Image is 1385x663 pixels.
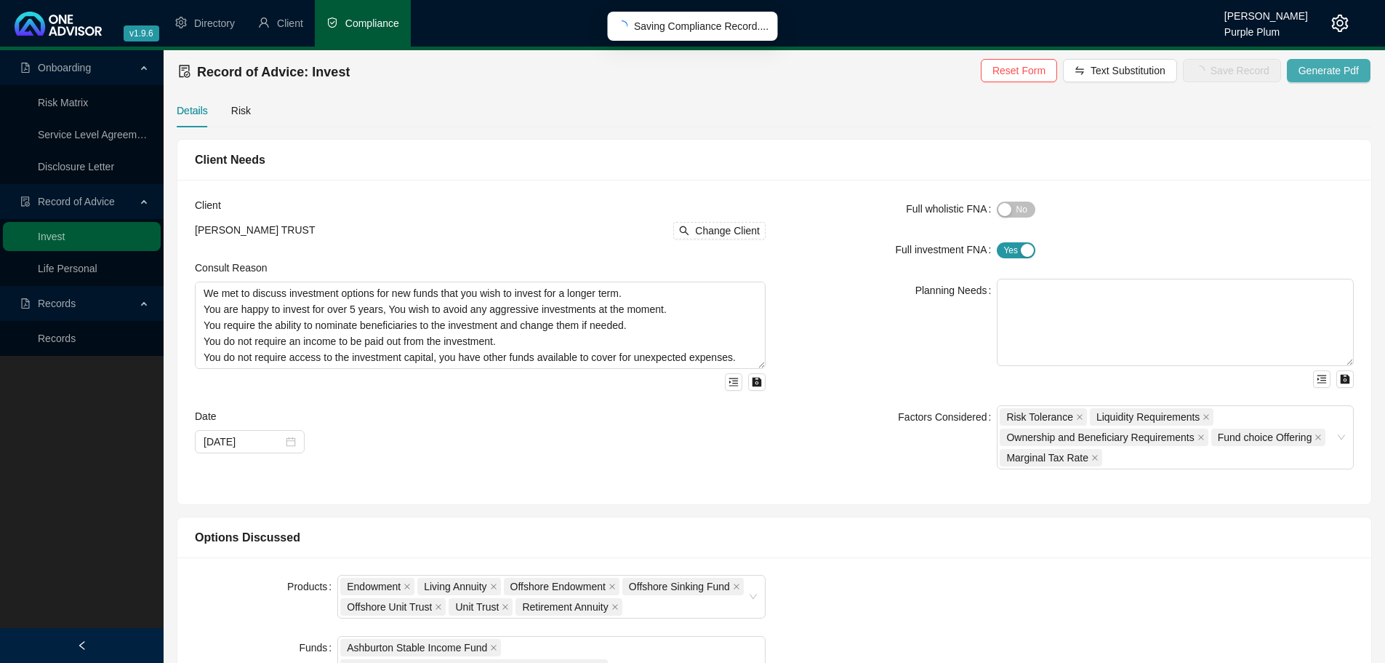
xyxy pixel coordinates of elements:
span: Endowment [347,579,401,595]
span: Unit Trust [455,599,499,615]
span: Generate Pdf [1298,63,1359,79]
button: Save Record [1183,59,1281,82]
span: close [490,644,497,651]
span: loading [615,20,629,33]
a: Disclosure Letter [38,161,114,172]
button: Generate Pdf [1287,59,1370,82]
span: Retirement Annuity [522,599,608,615]
span: Ownership and Beneficiary Requirements [1006,429,1194,445]
span: left [77,640,87,651]
span: swap [1075,65,1085,76]
label: Planning Needs [915,279,997,302]
span: close [609,583,616,590]
label: Funds [299,636,337,659]
span: safety [326,17,338,28]
label: Products [287,575,337,598]
span: Offshore Sinking Fund [629,579,730,595]
label: Factors Considered [898,405,997,429]
span: setting [1331,15,1349,32]
span: menu-unfold [1317,374,1327,384]
span: Text Substitution [1091,63,1165,79]
span: Directory [194,17,235,29]
span: Fund choice Offering [1211,429,1326,446]
span: menu-unfold [728,377,739,387]
span: close [611,603,619,611]
span: Living Annuity [417,578,500,595]
div: Options Discussed [195,528,1354,547]
a: Risk Matrix [38,97,88,108]
span: Reset Form [992,63,1045,79]
span: Endowment [340,578,414,595]
span: Risk Tolerance [1000,408,1087,426]
span: file-done [178,65,191,78]
span: user [258,17,270,28]
span: Liquidity Requirements [1096,409,1200,425]
span: Ashburton Stable Income Fund [340,639,501,656]
div: Details [177,103,208,119]
span: Fund choice Offering [1218,429,1312,445]
span: Offshore Endowment [504,578,619,595]
span: v1.9.6 [124,25,159,41]
span: Marginal Tax Rate [1006,450,1088,466]
span: [PERSON_NAME] TRUST [195,224,315,236]
span: Ownership and Beneficiary Requirements [1000,429,1208,446]
span: Liquidity Requirements [1090,408,1213,426]
span: close [490,583,497,590]
span: close [502,603,509,611]
span: close [1314,434,1322,441]
span: Offshore Unit Trust [347,599,432,615]
span: Living Annuity [424,579,486,595]
span: Compliance [345,17,399,29]
span: Client [277,17,303,29]
span: save [752,377,762,387]
a: Invest [38,231,65,242]
span: Saving Compliance Record.... [634,18,768,34]
span: Offshore Endowment [510,579,606,595]
button: Reset Form [981,59,1057,82]
span: close [1091,454,1099,461]
span: Ashburton Stable Income Fund [347,640,487,656]
span: close [404,583,411,590]
button: Text Substitution [1063,59,1177,82]
a: Records [38,333,76,344]
span: close [1197,434,1205,441]
label: Date [195,408,226,424]
span: Record of Advice [38,196,115,207]
a: Service Level Agreement [38,129,151,140]
span: close [1076,413,1083,421]
span: Onboarding [38,62,91,74]
input: Select date [204,434,283,450]
span: search [679,226,689,236]
div: Risk [231,103,251,119]
div: Client Needs [195,151,1354,169]
span: Retirement Annuity [515,598,622,616]
span: file-pdf [20,63,31,73]
img: 2df55531c6924b55f21c4cf5d4484680-logo-light.svg [15,12,102,36]
span: file-pdf [20,298,31,309]
span: Unit Trust [449,598,513,616]
span: Marginal Tax Rate [1000,449,1102,467]
div: Purple Plum [1224,20,1308,36]
span: Record of Advice: Invest [197,65,350,79]
span: file-done [20,196,31,207]
textarea: We met to discuss investment options for new funds that you wish to invest for a longer term. You... [195,282,766,369]
span: Change Client [695,223,760,239]
span: close [1203,413,1210,421]
span: save [1340,374,1350,384]
span: Records [38,298,76,309]
a: Life Personal [38,263,97,274]
span: setting [175,17,187,28]
span: Risk Tolerance [1006,409,1073,425]
label: Consult Reason [195,260,278,276]
span: close [733,583,740,590]
span: close [435,603,442,611]
label: Client [195,197,231,213]
span: Offshore Unit Trust [340,598,446,616]
span: Offshore Sinking Fund [622,578,744,595]
label: Full investment FNA [895,238,997,261]
div: [PERSON_NAME] [1224,4,1308,20]
button: Change Client [673,222,766,239]
label: Full wholistic FNA [906,197,997,221]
